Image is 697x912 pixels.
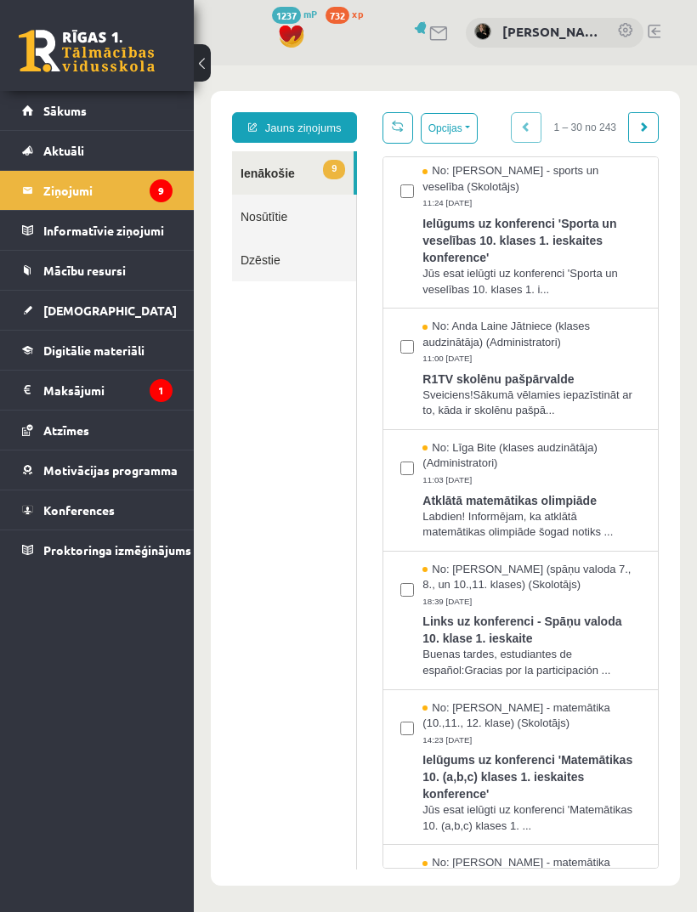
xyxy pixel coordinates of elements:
[19,30,155,72] a: Rīgas 1. Tālmācības vidusskola
[229,132,281,144] span: 11:24 [DATE]
[229,422,447,444] span: Atklātā matemātikas olimpiāde
[38,173,162,216] a: Dzēstie
[43,103,87,118] span: Sākums
[38,47,163,77] a: Jauns ziņojums
[229,668,281,681] span: 14:23 [DATE]
[22,371,173,410] a: Maksājumi1
[229,682,447,737] span: Ielūgums uz konferenci 'Matemātikas 10. (a,b,c) klases 1. ieskaites konference'
[43,422,89,438] span: Atzīmes
[229,409,281,422] span: 11:03 [DATE]
[229,145,447,201] span: Ielūgums uz konferenci 'Sporta un veselības 10. klases 1. ieskaites konference'
[43,263,126,278] span: Mācību resursi
[326,7,349,24] span: 732
[43,502,115,518] span: Konferences
[22,131,173,170] a: Aktuāli
[38,86,160,129] a: 9Ienākošie
[474,23,491,40] img: Madara Andersone
[229,287,281,300] span: 11:00 [DATE]
[303,7,317,20] span: mP
[22,171,173,210] a: Ziņojumi9
[150,379,173,402] i: 1
[22,91,173,130] a: Sākums
[229,635,447,769] a: No: [PERSON_NAME] - matemātika (10.,11., 12. klase) (Skolotājs) 14:23 [DATE] Ielūgums uz konferen...
[22,490,173,530] a: Konferences
[502,22,600,42] a: [PERSON_NAME]
[229,98,447,232] a: No: [PERSON_NAME] - sports un veselība (Skolotājs) 11:24 [DATE] Ielūgums uz konferenci 'Sporta un...
[229,496,447,528] span: No: [PERSON_NAME] (spāņu valoda 7., 8., un 10.,11. klases) (Skolotājs)
[22,411,173,450] a: Atzīmes
[43,462,178,478] span: Motivācijas programma
[43,371,173,410] legend: Maksājumi
[43,343,144,358] span: Digitālie materiāli
[150,179,173,202] i: 9
[229,737,447,768] span: Jūs esat ielūgti uz konferenci 'Matemātikas 10. (a,b,c) klases 1. ...
[22,530,173,569] a: Proktoringa izmēģinājums
[229,253,447,354] a: No: Anda Laine Jātniece (klases audzinātāja) (Administratori) 11:00 [DATE] R1TV skolēnu pašpārval...
[43,303,177,318] span: [DEMOGRAPHIC_DATA]
[22,251,173,290] a: Mācību resursi
[43,171,173,210] legend: Ziņojumi
[229,496,447,614] a: No: [PERSON_NAME] (spāņu valoda 7., 8., un 10.,11. klases) (Skolotājs) 18:39 [DATE] Links uz konf...
[229,98,447,129] span: No: [PERSON_NAME] - sports un veselība (Skolotājs)
[229,375,447,406] span: No: Līga Bite (klases audzinātāja) (Administratori)
[352,7,363,20] span: xp
[272,7,301,24] span: 1237
[229,253,447,285] span: No: Anda Laine Jātniece (klases audzinātāja) (Administratori)
[229,444,447,475] span: Labdien! Informējam, ka atklātā matemātikas olimpiāde šogad notiks ...
[229,201,447,232] span: Jūs esat ielūgti uz konferenci 'Sporta un veselības 10. klases 1. i...
[229,322,447,354] span: Sveiciens!Sākumā vēlamies iepazīstināt ar to, kāda ir skolēnu pašpā...
[43,211,173,250] legend: Informatīvie ziņojumi
[229,543,447,581] span: Links uz konferenci - Spāņu valoda 10. klase 1. ieskaite
[348,47,435,77] span: 1 – 30 no 243
[129,94,151,114] span: 9
[38,129,162,173] a: Nosūtītie
[229,301,447,322] span: R1TV skolēnu pašpārvalde
[326,7,371,20] a: 732 xp
[43,143,84,158] span: Aktuāli
[229,790,447,907] a: No: [PERSON_NAME] - matemātika (10.,11., 12. klase) (Skolotājs)
[229,790,447,821] span: No: [PERSON_NAME] - matemātika (10.,11., 12. klase) (Skolotājs)
[229,375,447,475] a: No: Līga Bite (klases audzinātāja) (Administratori) 11:03 [DATE] Atklātā matemātikas olimpiāde La...
[43,542,191,558] span: Proktoringa izmēģinājums
[272,7,317,20] a: 1237 mP
[22,450,173,490] a: Motivācijas programma
[229,635,447,666] span: No: [PERSON_NAME] - matemātika (10.,11., 12. klase) (Skolotājs)
[22,291,173,330] a: [DEMOGRAPHIC_DATA]
[229,530,281,542] span: 18:39 [DATE]
[229,581,447,613] span: Buenas tardes, estudiantes de español:Gracias por la participación ...
[22,211,173,250] a: Informatīvie ziņojumi
[22,331,173,370] a: Digitālie materiāli
[227,48,284,78] button: Opcijas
